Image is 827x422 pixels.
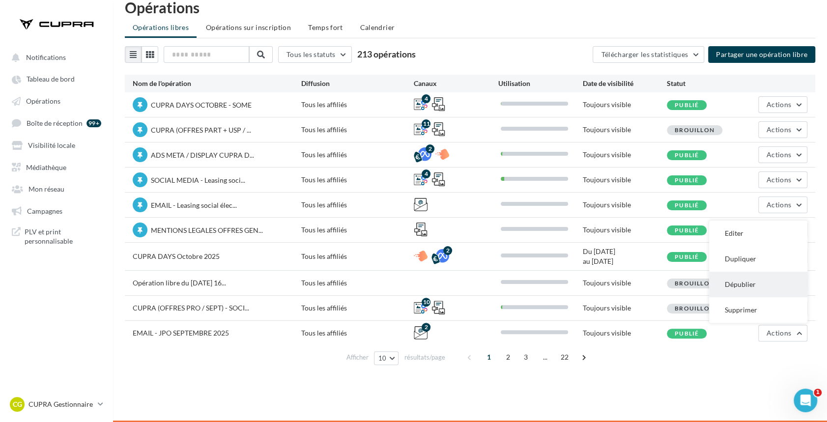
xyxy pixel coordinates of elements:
span: CG [13,399,22,409]
span: Publié [675,330,699,337]
div: Toujours visible [582,278,667,288]
span: Publié [675,201,699,209]
div: Tous les affiliés [301,150,414,160]
div: Tous les affiliés [301,252,414,261]
button: 10 [374,351,399,365]
span: Opérations sur inscription [206,23,291,31]
span: Calendrier [360,23,395,31]
span: Publié [675,176,699,184]
span: Actions [767,329,791,337]
span: Actions [767,100,791,109]
span: Campagnes [27,206,62,215]
div: Tous les affiliés [301,303,414,313]
div: Toujours visible [582,100,667,110]
div: Tous les affiliés [301,278,414,288]
div: Toujours visible [582,150,667,160]
button: Dupliquer [709,246,807,272]
span: Actions [767,175,791,184]
span: Afficher [346,353,369,362]
div: Tous les affiliés [301,175,414,185]
div: Toujours visible [582,125,667,135]
a: Médiathèque [6,158,107,175]
a: Boîte de réception 99+ [6,113,107,132]
div: 2 [426,144,434,153]
button: Partager une opération libre [708,46,815,63]
div: 10 [422,298,430,307]
div: 4 [422,169,430,178]
span: Notifications [26,53,66,61]
span: Tous les statuts [286,50,336,58]
span: ... [537,349,553,365]
span: Temps fort [308,23,343,31]
button: Actions [758,96,807,113]
div: Nom de l'opération [133,79,301,88]
span: ADS META / DISPLAY CUPRA D... [151,151,254,159]
span: Opération libre du [DATE] 16... [133,279,226,287]
span: Médiathèque [26,163,66,171]
div: Du [DATE] au [DATE] [582,247,667,266]
button: Actions [758,325,807,341]
span: Actions [767,125,791,134]
button: Tous les statuts [278,46,352,63]
button: Télécharger les statistiques [593,46,704,63]
div: Diffusion [301,79,414,88]
div: 2 [443,246,452,255]
button: Actions [758,146,807,163]
span: Brouillon [675,305,714,312]
span: Boîte de réception [27,119,83,127]
div: Toujours visible [582,225,667,235]
div: 11 [422,119,430,128]
span: Actions [767,150,791,159]
span: CUPRA (OFFRES PART + USP / ... [151,126,251,134]
div: 99+ [86,119,101,127]
span: résultats/page [404,353,445,362]
span: Brouillon [675,126,714,134]
span: Actions [767,200,791,209]
div: Tous les affiliés [301,100,414,110]
span: Opérations [26,97,60,105]
p: CUPRA Gestionnaire [29,399,94,409]
button: Dépublier [709,272,807,297]
button: Editer [709,221,807,246]
span: 3 [518,349,534,365]
button: Actions [758,171,807,188]
div: Tous les affiliés [301,328,414,338]
span: 10 [378,354,387,362]
a: PLV et print personnalisable [6,223,107,250]
span: Publié [675,253,699,260]
div: Toujours visible [582,175,667,185]
div: Canaux [414,79,498,88]
span: Publié [675,151,699,159]
span: 213 opérations [357,49,416,59]
a: Mon réseau [6,179,107,197]
div: Date de visibilité [582,79,667,88]
a: Opérations [6,92,107,110]
span: Télécharger les statistiques [601,50,688,58]
span: Visibilité locale [28,141,75,149]
a: Tableau de bord [6,70,107,87]
div: 4 [422,94,430,103]
span: Publié [675,226,699,234]
div: Tous les affiliés [301,200,414,210]
span: EMAIL - Leasing social élec... [151,201,237,209]
span: SOCIAL MEDIA - Leasing soci... [151,176,245,184]
button: Actions [758,121,807,138]
span: PLV et print personnalisable [25,227,101,246]
div: Utilisation [498,79,583,88]
a: CG CUPRA Gestionnaire [8,395,105,414]
span: CUPRA (OFFRES PRO / SEPT) - SOCI... [133,304,249,312]
span: 1 [814,389,822,396]
span: 1 [481,349,497,365]
span: Publié [675,101,699,109]
span: CUPRA DAYS Octobre 2025 [133,252,220,260]
span: Tableau de bord [27,75,75,84]
span: Brouillon [675,280,714,287]
div: Statut [667,79,751,88]
span: CUPRA DAYS OCTOBRE - SOME [151,101,252,109]
div: Toujours visible [582,303,667,313]
span: EMAIL - JPO SEPTEMBRE 2025 [133,329,229,337]
span: Mon réseau [29,185,64,193]
div: Tous les affiliés [301,225,414,235]
div: Tous les affiliés [301,125,414,135]
span: 2 [500,349,516,365]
